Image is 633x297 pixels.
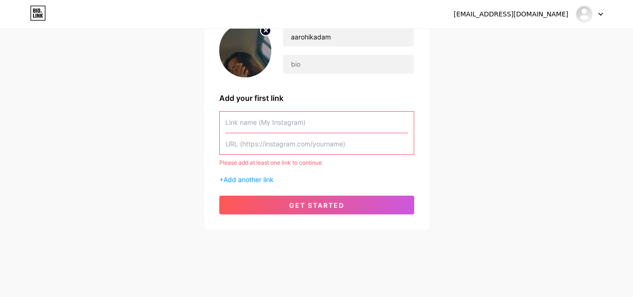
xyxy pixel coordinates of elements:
img: Aarohi Kadam [575,5,593,23]
img: profile pic [219,23,272,77]
span: get started [289,201,344,209]
div: Please add at least one link to continue [219,159,414,167]
div: Add your first link [219,92,414,104]
input: URL (https://instagram.com/yourname) [225,133,408,154]
div: + [219,175,414,184]
button: get started [219,196,414,214]
input: Link name (My Instagram) [225,112,408,133]
input: bio [283,55,413,74]
input: Your name [283,28,413,46]
span: Add another link [223,175,274,183]
div: [EMAIL_ADDRESS][DOMAIN_NAME] [454,9,568,19]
